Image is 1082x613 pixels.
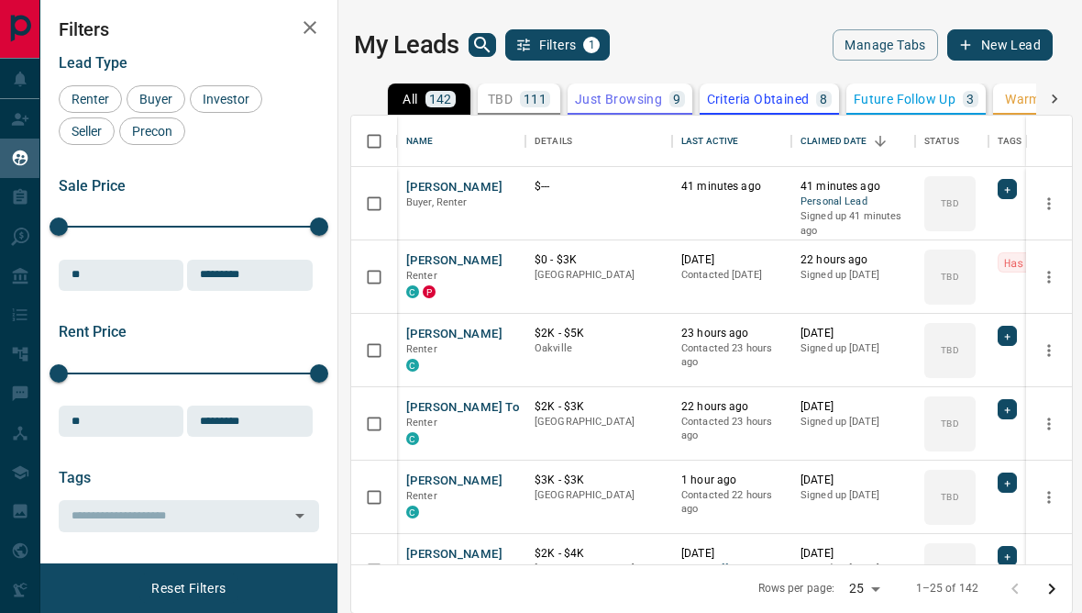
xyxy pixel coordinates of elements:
[672,116,791,167] div: Last Active
[505,29,611,61] button: Filters1
[1035,557,1063,585] button: more
[535,415,663,429] p: [GEOGRAPHIC_DATA]
[681,473,782,488] p: 1 hour ago
[1004,474,1010,492] span: +
[915,116,988,167] div: Status
[800,268,906,283] p: Signed up [DATE]
[941,343,958,357] p: TBD
[406,359,419,372] div: condos.ca
[800,341,906,356] p: Signed up [DATE]
[403,93,417,106] p: All
[59,85,122,113] div: Renter
[800,488,906,503] p: Signed up [DATE]
[681,415,782,443] p: Contacted 23 hours ago
[820,93,827,106] p: 8
[127,85,185,113] div: Buyer
[119,117,185,145] div: Precon
[998,179,1017,199] div: +
[681,326,782,341] p: 23 hours ago
[406,506,419,518] div: condos.ca
[535,399,663,415] p: $2K - $3K
[800,546,906,562] p: [DATE]
[800,209,906,238] p: Signed up 41 minutes ago
[854,93,955,106] p: Future Follow Up
[758,581,835,596] p: Rows per page:
[139,573,237,604] button: Reset Filters
[941,196,958,210] p: TBD
[681,562,782,577] span: Active Offer Request
[1004,327,1010,345] span: +
[406,432,419,445] div: condos.ca
[1005,93,1041,106] p: Warm
[59,54,127,72] span: Lead Type
[681,546,782,562] p: [DATE]
[535,341,663,356] p: Oakville
[916,581,978,596] p: 1–25 of 142
[133,92,179,106] span: Buyer
[800,562,906,576] p: Signed up [DATE]
[423,285,436,298] div: property.ca
[1033,571,1070,607] button: Go to next page
[681,399,782,415] p: 22 hours ago
[406,490,437,502] span: Renter
[681,116,738,167] div: Last Active
[998,116,1022,167] div: Tags
[535,252,663,268] p: $0 - $3K
[535,562,663,576] p: [GEOGRAPHIC_DATA]
[800,195,906,210] span: Personal Lead
[800,415,906,429] p: Signed up [DATE]
[681,488,782,517] p: Contacted 22 hours ago
[1035,190,1063,217] button: more
[1035,484,1063,511] button: more
[998,326,1017,346] div: +
[681,268,782,283] p: Contacted [DATE]
[800,473,906,488] p: [DATE]
[535,546,663,562] p: $2K - $4K
[196,92,256,106] span: Investor
[406,326,502,343] button: [PERSON_NAME]
[59,18,319,40] h2: Filters
[1035,263,1063,291] button: more
[842,575,886,602] div: 25
[833,29,937,61] button: Manage Tabs
[1035,410,1063,438] button: more
[800,179,906,195] p: 41 minutes ago
[575,93,662,106] p: Just Browsing
[867,128,893,154] button: Sort
[525,116,672,167] div: Details
[585,39,598,51] span: 1
[681,341,782,370] p: Contacted 23 hours ago
[524,93,547,106] p: 111
[941,270,958,284] p: TBD
[998,399,1017,419] div: +
[535,268,663,283] p: [GEOGRAPHIC_DATA]
[535,488,663,503] p: [GEOGRAPHIC_DATA]
[406,252,502,270] button: [PERSON_NAME]
[535,326,663,341] p: $2K - $5K
[59,323,127,340] span: Rent Price
[800,326,906,341] p: [DATE]
[406,285,419,298] div: condos.ca
[59,177,126,195] span: Sale Price
[707,93,810,106] p: Criteria Obtained
[126,124,179,139] span: Precon
[941,563,958,577] p: TBD
[966,93,974,106] p: 3
[673,93,680,106] p: 9
[1004,547,1010,565] span: +
[535,116,572,167] div: Details
[488,93,513,106] p: TBD
[998,546,1017,566] div: +
[429,93,452,106] p: 142
[998,473,1017,493] div: +
[406,563,437,575] span: Renter
[406,196,468,208] span: Buyer, Renter
[800,252,906,268] p: 22 hours ago
[924,116,959,167] div: Status
[354,30,459,60] h1: My Leads
[190,85,262,113] div: Investor
[947,29,1053,61] button: New Lead
[65,92,116,106] span: Renter
[65,124,108,139] span: Seller
[397,116,525,167] div: Name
